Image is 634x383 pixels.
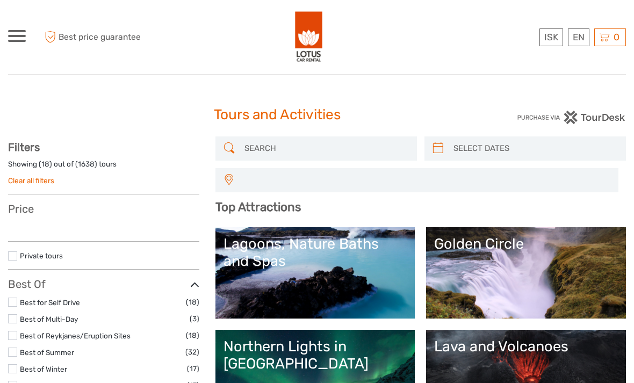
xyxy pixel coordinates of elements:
[20,348,74,357] a: Best of Summer
[8,141,40,154] strong: Filters
[8,203,199,215] h3: Price
[434,235,618,252] div: Golden Circle
[449,139,621,158] input: SELECT DATES
[20,251,63,260] a: Private tours
[8,278,199,291] h3: Best Of
[41,159,49,169] label: 18
[612,32,621,42] span: 0
[78,159,95,169] label: 1638
[215,200,301,214] b: Top Attractions
[224,235,407,270] div: Lagoons, Nature Baths and Spas
[20,331,131,340] a: Best of Reykjanes/Eruption Sites
[186,296,199,308] span: (18)
[544,32,558,42] span: ISK
[8,159,199,176] div: Showing ( ) out of ( ) tours
[8,176,54,185] a: Clear all filters
[20,298,80,307] a: Best for Self Drive
[20,315,78,323] a: Best of Multi-Day
[186,329,199,342] span: (18)
[517,111,626,124] img: PurchaseViaTourDesk.png
[295,11,323,64] img: 443-e2bd2384-01f0-477a-b1bf-f993e7f52e7d_logo_big.png
[185,346,199,358] span: (32)
[224,235,407,310] a: Lagoons, Nature Baths and Spas
[434,338,618,355] div: Lava and Volcanoes
[190,313,199,325] span: (3)
[214,106,420,124] h1: Tours and Activities
[434,235,618,310] a: Golden Circle
[568,28,589,46] div: EN
[20,365,67,373] a: Best of Winter
[42,28,163,46] span: Best price guarantee
[187,363,199,375] span: (17)
[240,139,412,158] input: SEARCH
[224,338,407,373] div: Northern Lights in [GEOGRAPHIC_DATA]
